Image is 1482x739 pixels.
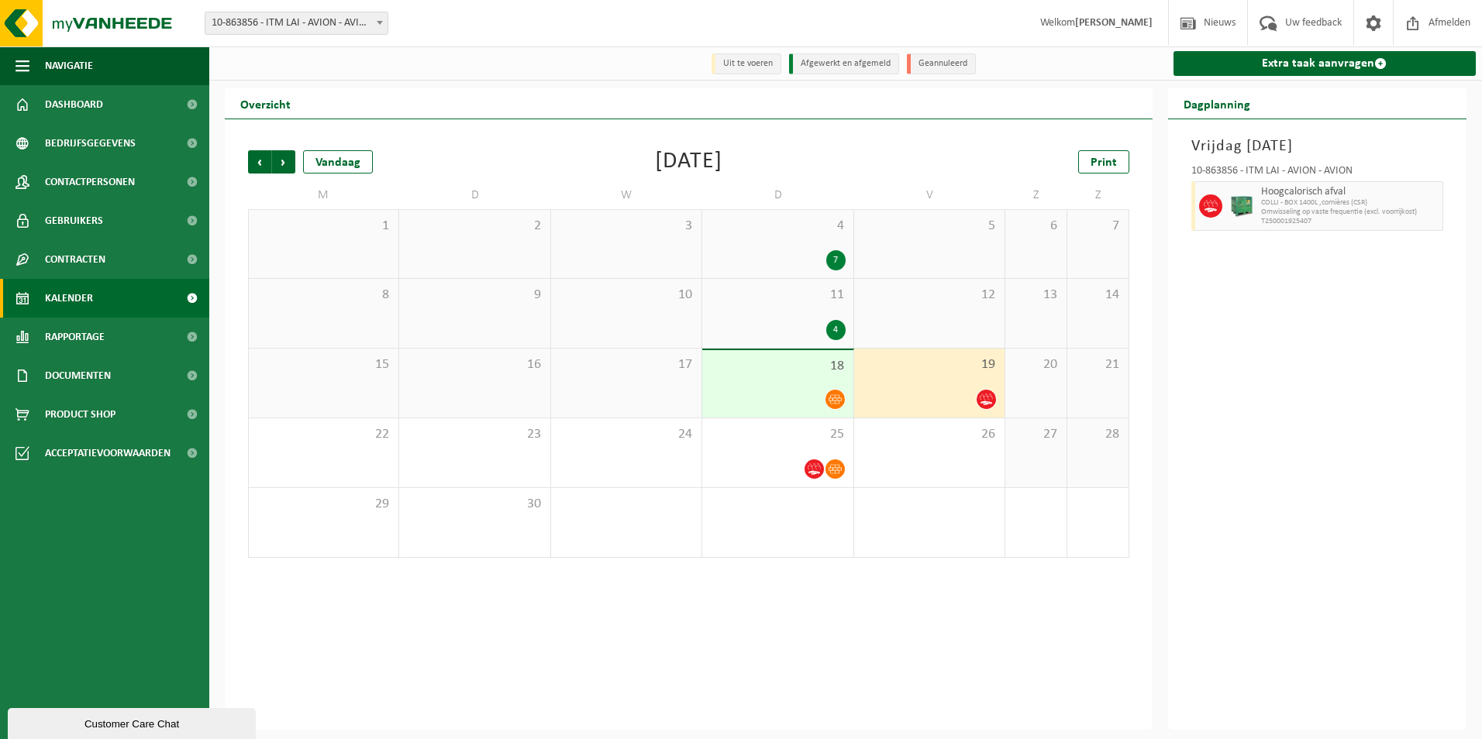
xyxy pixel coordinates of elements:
span: 18 [710,358,845,375]
iframe: chat widget [8,705,259,739]
img: PB-HB-1400-HPE-GN-01 [1230,194,1253,218]
span: Documenten [45,356,111,395]
span: 23 [407,426,542,443]
span: 30 [407,496,542,513]
span: Navigatie [45,46,93,85]
td: M [248,181,399,209]
span: 1 [257,218,391,235]
div: 7 [826,250,846,270]
h2: Overzicht [225,88,306,119]
span: 10-863856 - ITM LAI - AVION - AVION [205,12,388,35]
span: 15 [257,356,391,373]
span: 25 [710,426,845,443]
span: 10-863856 - ITM LAI - AVION - AVION [205,12,388,34]
span: 4 [710,218,845,235]
td: D [702,181,853,209]
td: Z [1005,181,1067,209]
span: Vorige [248,150,271,174]
span: 21 [1075,356,1121,373]
span: 9 [407,287,542,304]
td: W [551,181,702,209]
a: Extra taak aanvragen [1174,51,1477,76]
span: 12 [862,287,997,304]
span: 13 [1013,287,1059,304]
span: 26 [862,426,997,443]
div: Vandaag [303,150,373,174]
span: 20 [1013,356,1059,373]
span: 24 [559,426,694,443]
h2: Dagplanning [1168,88,1266,119]
span: 17 [559,356,694,373]
span: Product Shop [45,395,115,434]
span: 28 [1075,426,1121,443]
span: Acceptatievoorwaarden [45,434,171,473]
span: T250001925407 [1261,217,1439,226]
span: Dashboard [45,85,103,124]
span: 5 [862,218,997,235]
span: Print [1091,156,1117,169]
h3: Vrijdag [DATE] [1191,135,1444,158]
span: 19 [862,356,997,373]
span: Omwisseling op vaste frequentie (excl. voorrijkost) [1261,208,1439,217]
span: 14 [1075,287,1121,304]
li: Geannuleerd [907,53,976,74]
span: 22 [257,426,391,443]
span: Hoogcalorisch afval [1261,186,1439,198]
span: Contactpersonen [45,163,135,201]
span: Rapportage [45,318,105,356]
span: Contracten [45,240,105,279]
span: Kalender [45,279,93,318]
div: [DATE] [655,150,722,174]
span: 6 [1013,218,1059,235]
td: D [399,181,550,209]
span: Bedrijfsgegevens [45,124,136,163]
span: COLLI - BOX 1400L ,cornières (CSR) [1261,198,1439,208]
span: 8 [257,287,391,304]
span: 2 [407,218,542,235]
span: 29 [257,496,391,513]
div: 4 [826,320,846,340]
span: 3 [559,218,694,235]
span: Volgende [272,150,295,174]
td: V [854,181,1005,209]
li: Uit te voeren [712,53,781,74]
td: Z [1067,181,1129,209]
strong: [PERSON_NAME] [1075,17,1153,29]
a: Print [1078,150,1129,174]
span: 10 [559,287,694,304]
span: 11 [710,287,845,304]
span: 16 [407,356,542,373]
span: Gebruikers [45,201,103,240]
span: 27 [1013,426,1059,443]
span: 7 [1075,218,1121,235]
li: Afgewerkt en afgemeld [789,53,899,74]
div: 10-863856 - ITM LAI - AVION - AVION [1191,166,1444,181]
